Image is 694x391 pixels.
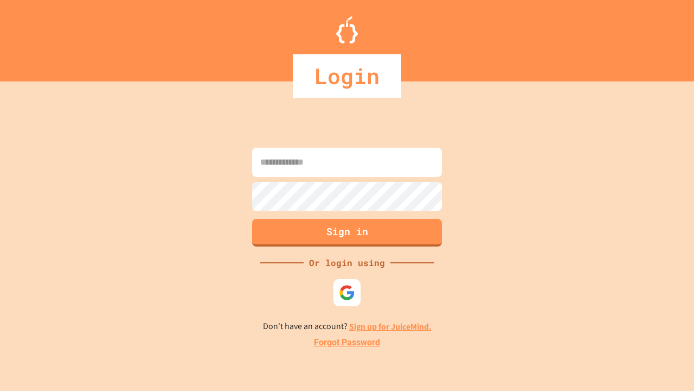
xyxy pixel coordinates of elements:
[304,256,390,269] div: Or login using
[293,54,401,98] div: Login
[349,321,432,332] a: Sign up for JuiceMind.
[314,336,380,349] a: Forgot Password
[252,219,442,247] button: Sign in
[263,320,432,333] p: Don't have an account?
[339,285,355,301] img: google-icon.svg
[336,16,358,43] img: Logo.svg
